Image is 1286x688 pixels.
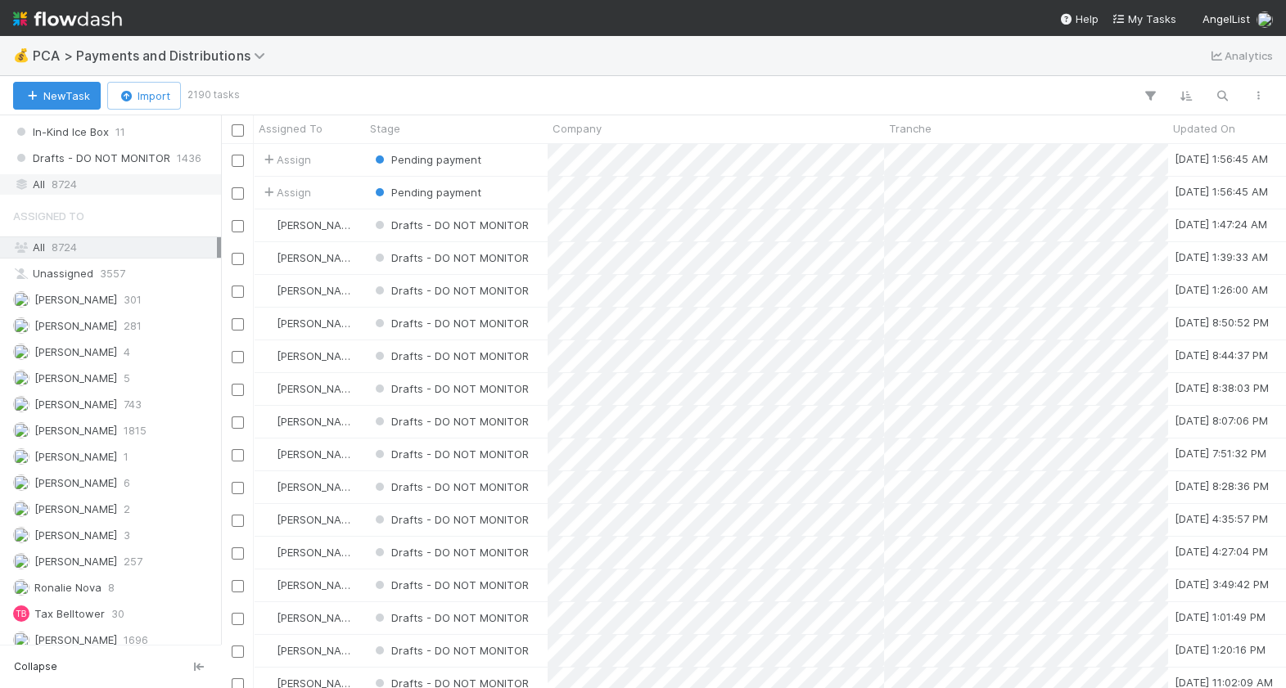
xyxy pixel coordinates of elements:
[372,282,529,299] div: Drafts - DO NOT MONITOR
[372,642,529,659] div: Drafts - DO NOT MONITOR
[260,348,357,364] div: [PERSON_NAME]
[232,547,244,560] input: Toggle Row Selected
[372,348,529,364] div: Drafts - DO NOT MONITOR
[261,251,274,264] img: avatar_c6c9a18c-a1dc-4048-8eac-219674057138.png
[124,525,130,546] span: 3
[34,293,117,306] span: [PERSON_NAME]
[177,148,201,169] span: 1436
[372,413,529,429] div: Drafts - DO NOT MONITOR
[261,611,274,624] img: avatar_c6c9a18c-a1dc-4048-8eac-219674057138.png
[34,607,105,620] span: Tax Belltower
[232,449,244,461] input: Toggle Row Selected
[1112,11,1176,27] a: My Tasks
[372,415,529,428] span: Drafts - DO NOT MONITOR
[372,513,529,526] span: Drafts - DO NOT MONITOR
[260,151,311,168] span: Assign
[260,511,357,528] div: [PERSON_NAME]
[111,604,124,624] span: 30
[277,415,359,428] span: [PERSON_NAME]
[34,633,117,646] span: [PERSON_NAME]
[1175,249,1268,265] div: [DATE] 1:39:33 AM
[13,448,29,465] img: avatar_030f5503-c087-43c2-95d1-dd8963b2926c.png
[1059,11,1099,27] div: Help
[372,577,529,593] div: Drafts - DO NOT MONITOR
[124,420,147,441] span: 1815
[34,581,102,594] span: Ronalie Nova
[277,284,359,297] span: [PERSON_NAME]
[100,263,125,284] span: 3557
[261,317,274,330] img: avatar_c6c9a18c-a1dc-4048-8eac-219674057138.png
[372,217,529,233] div: Drafts - DO NOT MONITOR
[277,317,359,330] span: [PERSON_NAME]
[1175,609,1266,625] div: [DATE] 1:01:49 PM
[372,153,481,166] span: Pending payment
[13,237,217,258] div: All
[372,609,529,626] div: Drafts - DO NOT MONITOR
[13,605,29,622] div: Tax Belltower
[13,122,109,142] span: In-Kind Ice Box
[372,284,529,297] span: Drafts - DO NOT MONITOR
[277,382,359,395] span: [PERSON_NAME]
[277,251,359,264] span: [PERSON_NAME]
[260,544,357,560] div: [PERSON_NAME]
[13,501,29,517] img: avatar_8c44b08f-3bc4-4c10-8fb8-2c0d4b5a4cd3.png
[232,318,244,331] input: Toggle Row Selected
[232,580,244,592] input: Toggle Row Selected
[372,349,529,362] span: Drafts - DO NOT MONITOR
[124,342,130,362] span: 4
[277,447,359,461] span: [PERSON_NAME]
[13,422,29,438] img: avatar_e7d5656d-bda2-4d83-89d6-b6f9721f96bd.png
[260,250,357,266] div: [PERSON_NAME]
[34,398,117,411] span: [PERSON_NAME]
[1175,281,1268,298] div: [DATE] 1:26:00 AM
[261,644,274,657] img: avatar_c6c9a18c-a1dc-4048-8eac-219674057138.png
[14,659,57,674] span: Collapse
[372,250,529,266] div: Drafts - DO NOT MONITOR
[232,124,244,137] input: Toggle All Rows Selected
[372,447,529,461] span: Drafts - DO NOT MONITOR
[277,546,359,559] span: [PERSON_NAME]
[34,424,117,437] span: [PERSON_NAME]
[372,446,529,462] div: Drafts - DO NOT MONITOR
[13,474,29,491] img: avatar_d7f67417-030a-43ce-a3ce-a315a3ccfd08.png
[1175,641,1266,658] div: [DATE] 1:20:16 PM
[13,200,84,232] span: Assigned To
[52,174,77,195] span: 8724
[260,642,357,659] div: [PERSON_NAME]
[277,513,359,526] span: [PERSON_NAME]
[372,578,529,591] span: Drafts - DO NOT MONITOR
[261,513,274,526] img: avatar_c6c9a18c-a1dc-4048-8eac-219674057138.png
[13,291,29,308] img: avatar_a2d05fec-0a57-4266-8476-74cda3464b0e.png
[1175,445,1266,461] div: [DATE] 7:51:32 PM
[261,578,274,591] img: avatar_c6c9a18c-a1dc-4048-8eac-219674057138.png
[277,218,359,232] span: [PERSON_NAME]
[261,349,274,362] img: avatar_c6c9a18c-a1dc-4048-8eac-219674057138.png
[260,413,357,429] div: [PERSON_NAME]
[1175,576,1269,592] div: [DATE] 3:49:42 PM
[232,220,244,232] input: Toggle Row Selected
[260,315,357,331] div: [PERSON_NAME]
[124,394,142,415] span: 743
[13,317,29,334] img: avatar_87e1a465-5456-4979-8ac4-f0cdb5bbfe2d.png
[13,370,29,386] img: avatar_70eb89fd-53e7-4719-8353-99a31b391b8c.png
[232,187,244,200] input: Toggle Row Selected
[13,344,29,360] img: avatar_2bce2475-05ee-46d3-9413-d3901f5fa03f.png
[16,609,27,618] span: TB
[13,82,101,110] button: NewTask
[124,473,130,493] span: 6
[277,578,359,591] span: [PERSON_NAME]
[107,82,181,110] button: Import
[372,382,529,395] span: Drafts - DO NOT MONITOR
[261,382,274,395] img: avatar_c6c9a18c-a1dc-4048-8eac-219674057138.png
[260,577,357,593] div: [PERSON_NAME]
[372,380,529,397] div: Drafts - DO NOT MONITOR
[259,120,323,137] span: Assigned To
[1203,12,1250,25] span: AngelList
[261,480,274,493] img: avatar_c6c9a18c-a1dc-4048-8eac-219674057138.png
[52,241,77,254] span: 8724
[553,120,602,137] span: Company
[372,544,529,560] div: Drafts - DO NOT MONITOR
[232,482,244,494] input: Toggle Row Selected
[277,611,359,624] span: [PERSON_NAME]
